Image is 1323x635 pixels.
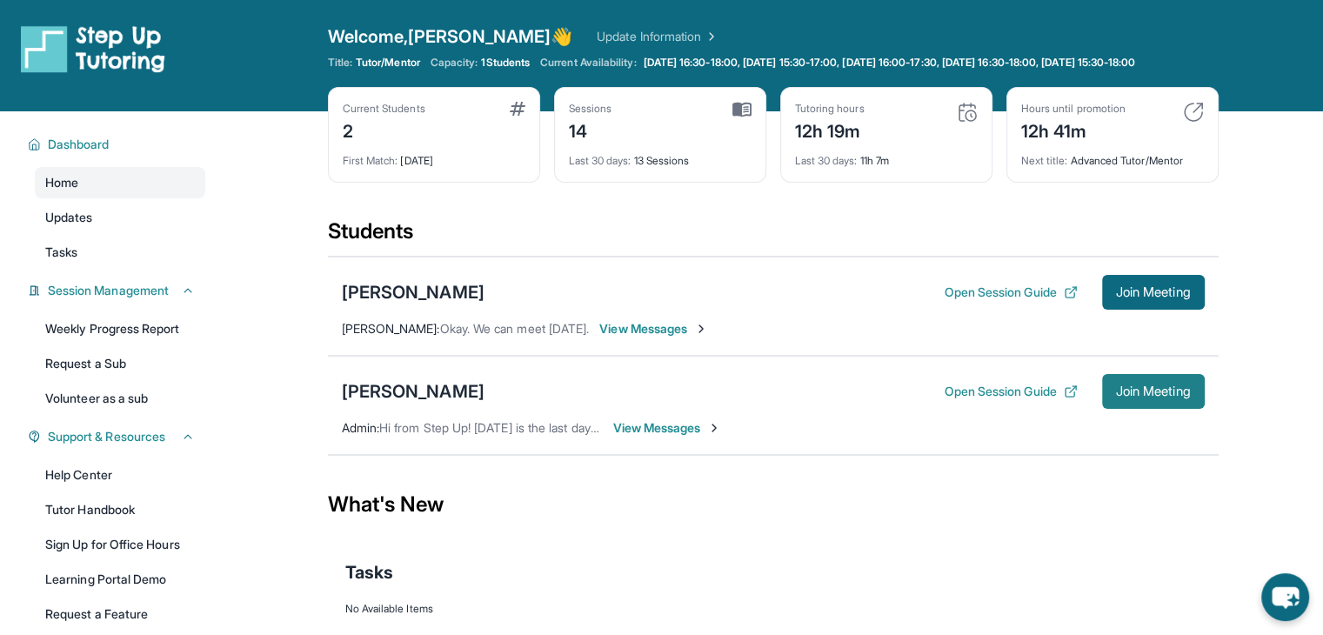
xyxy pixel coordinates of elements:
span: 1 Students [481,56,530,70]
span: Last 30 days : [569,154,631,167]
span: Dashboard [48,136,110,153]
span: Last 30 days : [795,154,858,167]
button: Support & Resources [41,428,195,445]
div: 11h 7m [795,144,978,168]
span: View Messages [613,419,722,437]
img: Chevron-Right [707,421,721,435]
a: Volunteer as a sub [35,383,205,414]
a: Tutor Handbook [35,494,205,525]
a: Learning Portal Demo [35,564,205,595]
span: Title: [328,56,352,70]
span: Tutor/Mentor [356,56,420,70]
div: What's New [328,466,1219,543]
img: card [957,102,978,123]
a: Update Information [597,28,718,45]
span: Next title : [1021,154,1068,167]
span: Capacity: [431,56,478,70]
span: Join Meeting [1116,287,1191,297]
a: Home [35,167,205,198]
button: Open Session Guide [944,383,1077,400]
div: Current Students [343,102,425,116]
span: [DATE] 16:30-18:00, [DATE] 15:30-17:00, [DATE] 16:00-17:30, [DATE] 16:30-18:00, [DATE] 15:30-18:00 [644,56,1136,70]
span: Updates [45,209,93,226]
span: Admin : [342,420,379,435]
img: Chevron-Right [694,322,708,336]
a: Updates [35,202,205,233]
span: View Messages [599,320,708,338]
a: Sign Up for Office Hours [35,529,205,560]
span: Join Meeting [1116,386,1191,397]
div: [PERSON_NAME] [342,280,484,304]
div: 14 [569,116,612,144]
span: Okay. We can meet [DATE]. [440,321,590,336]
div: [PERSON_NAME] [342,379,484,404]
span: Welcome, [PERSON_NAME] 👋 [328,24,573,49]
div: 12h 19m [795,116,865,144]
button: Join Meeting [1102,275,1205,310]
button: Open Session Guide [944,284,1077,301]
button: Join Meeting [1102,374,1205,409]
a: Tasks [35,237,205,268]
span: Tasks [45,244,77,261]
img: Chevron Right [701,28,718,45]
a: [DATE] 16:30-18:00, [DATE] 15:30-17:00, [DATE] 16:00-17:30, [DATE] 16:30-18:00, [DATE] 15:30-18:00 [640,56,1139,70]
img: card [1183,102,1204,123]
img: card [732,102,752,117]
span: Tasks [345,560,393,585]
div: Students [328,217,1219,256]
div: Tutoring hours [795,102,865,116]
a: Help Center [35,459,205,491]
span: Home [45,174,78,191]
span: Current Availability: [540,56,636,70]
img: card [510,102,525,116]
a: Request a Feature [35,598,205,630]
span: [PERSON_NAME] : [342,321,440,336]
button: Dashboard [41,136,195,153]
span: Support & Resources [48,428,165,445]
div: [DATE] [343,144,525,168]
a: Request a Sub [35,348,205,379]
button: Session Management [41,282,195,299]
div: 13 Sessions [569,144,752,168]
div: Hours until promotion [1021,102,1126,116]
div: Sessions [569,102,612,116]
span: Session Management [48,282,169,299]
button: chat-button [1261,573,1309,621]
a: Weekly Progress Report [35,313,205,344]
span: First Match : [343,154,398,167]
div: Advanced Tutor/Mentor [1021,144,1204,168]
div: No Available Items [345,602,1201,616]
img: logo [21,24,165,73]
div: 12h 41m [1021,116,1126,144]
div: 2 [343,116,425,144]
